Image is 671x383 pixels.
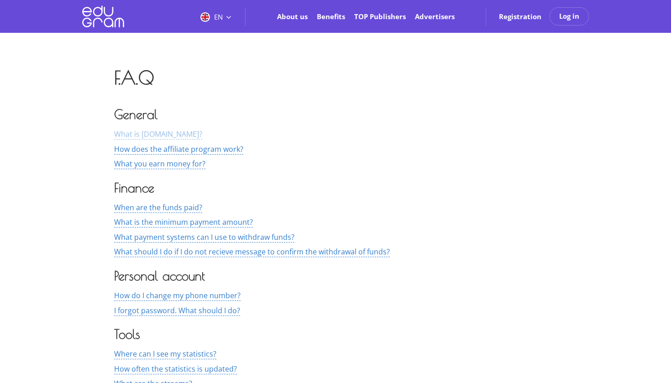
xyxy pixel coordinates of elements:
[114,182,557,193] h3: Finance
[114,290,241,301] span: How do I change my phone number?
[114,203,202,212] button: When are the funds paid?
[114,69,557,86] h1: F.A.Q
[415,12,455,21] a: Advertisers
[114,350,216,358] button: Where can I see my statistics?
[114,305,240,316] span: I forgot password. What should I do?
[114,349,216,359] span: Where can I see my statistics?
[114,270,557,281] h3: Personal account
[114,232,294,243] span: What payment systems can I use to withdraw funds?
[114,145,243,153] button: How does the affiliate program work?
[114,364,237,374] span: How often the statistics is updated?
[114,217,253,228] span: What is the minimum payment amount?
[114,365,237,373] button: How often the statistics is updated?
[114,129,202,140] span: What is [DOMAIN_NAME]?
[114,233,294,241] button: What payment systems can I use to withdraw funds?
[499,12,541,21] a: Registration
[114,202,202,213] span: When are the funds paid?
[550,7,589,26] button: Log in
[114,160,205,168] button: What you earn money for?
[114,306,240,315] button: I forgot password. What should I do?
[114,218,253,226] button: What is the minimum payment amount?
[214,12,223,21] span: EN
[114,247,390,257] span: What should I do if I do not recieve message to confirm the withdrawal of funds?
[114,328,557,340] h3: Tools
[114,130,202,138] button: What is [DOMAIN_NAME]?
[317,12,345,21] a: Benefits
[277,12,308,21] a: About us
[114,248,390,256] button: What should I do if I do not recieve message to confirm the withdrawal of funds?
[114,159,205,169] span: What you earn money for?
[114,109,557,120] h3: General
[114,144,243,155] span: How does the affiliate program work?
[114,291,241,300] button: How do I change my phone number?
[354,12,406,21] a: TOP Publishers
